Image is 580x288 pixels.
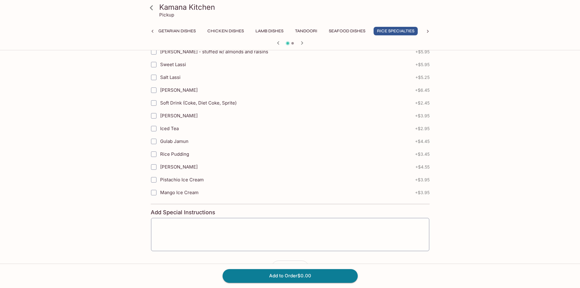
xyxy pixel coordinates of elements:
button: Lamb Dishes [252,27,287,35]
span: Iced Tea [160,126,179,131]
span: Sweet Lassi [160,62,186,67]
button: Chicken Dishes [204,27,247,35]
span: + $6.45 [415,88,430,93]
span: Soft Drink (Coke, Diet Coke, Sprite) [160,100,237,106]
span: + $3.95 [415,113,430,118]
button: Rice Specialties [374,27,418,35]
span: Pistachio Ice Cream [160,177,204,183]
span: + $5.95 [415,49,430,54]
span: + $4.55 [415,165,430,169]
span: + $2.45 [415,101,430,105]
h4: Add Special Instructions [151,209,430,216]
span: Mango Ice Cream [160,190,199,195]
span: + $5.25 [415,75,430,80]
span: [PERSON_NAME] [160,164,198,170]
span: + $4.45 [415,139,430,144]
span: + $3.95 [415,190,430,195]
span: [PERSON_NAME] - stuffed w/ almonds and raisins [160,49,268,55]
span: + $2.95 [415,126,430,131]
button: Vegetarian Dishes [149,27,199,35]
span: Rice Pudding [160,151,189,157]
button: Tandoori [292,27,321,35]
button: Seafood Dishes [325,27,369,35]
span: + $3.95 [415,177,430,182]
h3: Kamana Kitchen [159,2,431,12]
button: Add to Order$0.00 [223,269,358,283]
span: + $3.45 [415,152,430,157]
span: Salt Lassi [160,74,181,80]
span: [PERSON_NAME] [160,113,198,119]
span: Gulab Jamun [160,138,188,144]
span: [PERSON_NAME] [160,87,198,93]
span: + $5.95 [415,62,430,67]
p: Pickup [159,12,174,18]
